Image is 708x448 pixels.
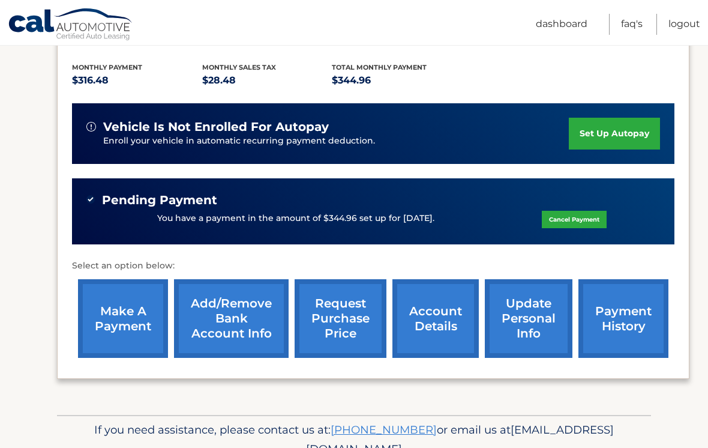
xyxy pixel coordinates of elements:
[174,279,289,358] a: Add/Remove bank account info
[72,259,674,273] p: Select an option below:
[621,14,643,35] a: FAQ's
[102,193,217,208] span: Pending Payment
[157,212,434,225] p: You have a payment in the amount of $344.96 set up for [DATE].
[78,279,168,358] a: make a payment
[72,63,142,71] span: Monthly Payment
[332,72,462,89] p: $344.96
[86,195,95,204] img: check-green.svg
[103,120,329,135] span: vehicle is not enrolled for autopay
[103,135,569,148] p: Enroll your vehicle in automatic recurring payment deduction.
[332,63,427,71] span: Total Monthly Payment
[8,8,134,43] a: Cal Automotive
[536,14,587,35] a: Dashboard
[86,122,96,132] img: alert-white.svg
[392,279,479,358] a: account details
[72,72,202,89] p: $316.48
[331,423,437,437] a: [PHONE_NUMBER]
[578,279,668,358] a: payment history
[485,279,572,358] a: update personal info
[295,279,386,358] a: request purchase price
[668,14,700,35] a: Logout
[542,211,607,228] a: Cancel Payment
[202,72,332,89] p: $28.48
[569,118,660,150] a: set up autopay
[202,63,276,71] span: Monthly sales Tax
